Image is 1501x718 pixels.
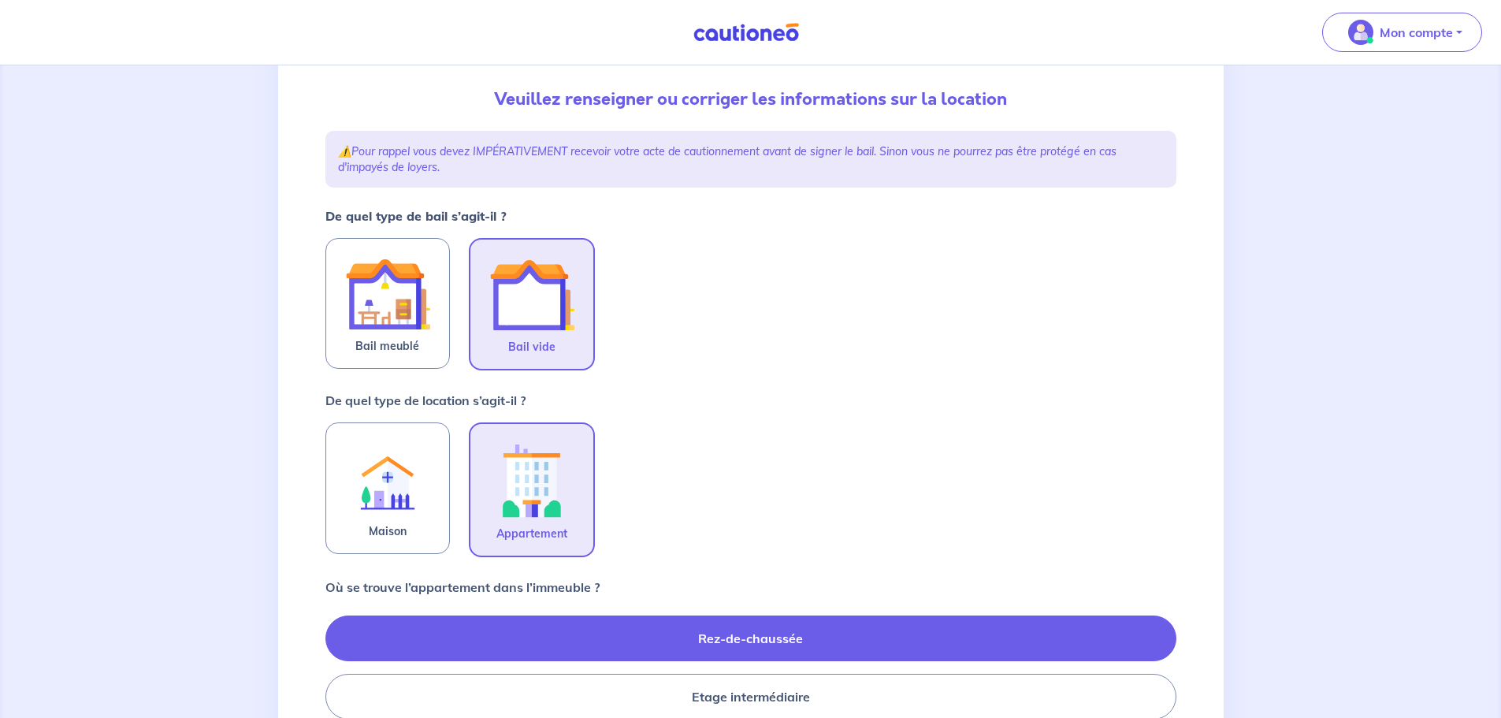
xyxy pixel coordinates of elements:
img: illu_apartment.svg [489,437,574,524]
p: ⚠️ [338,143,1164,175]
p: Veuillez renseigner ou corriger les informations sur la location [325,87,1176,112]
img: illu_empty_lease.svg [489,252,574,337]
span: Maison [369,522,407,541]
p: Où se trouve l’appartement dans l’immeuble ? [325,578,600,597]
strong: De quel type de bail s’agit-il ? [325,208,507,224]
span: Bail vide [508,337,555,356]
span: Bail meublé [355,337,419,355]
p: Mon compte [1380,23,1453,42]
span: Appartement [496,524,567,543]
p: De quel type de location s’agit-il ? [325,391,526,410]
label: Rez-de-chaussée [325,616,1176,661]
img: illu_furnished_lease.svg [345,251,430,337]
img: Cautioneo [687,23,805,43]
em: Pour rappel vous devez IMPÉRATIVEMENT recevoir votre acte de cautionnement avant de signer le bai... [338,144,1116,174]
button: illu_account_valid_menu.svgMon compte [1322,13,1482,52]
img: illu_rent.svg [345,436,430,522]
img: illu_account_valid_menu.svg [1348,20,1373,45]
